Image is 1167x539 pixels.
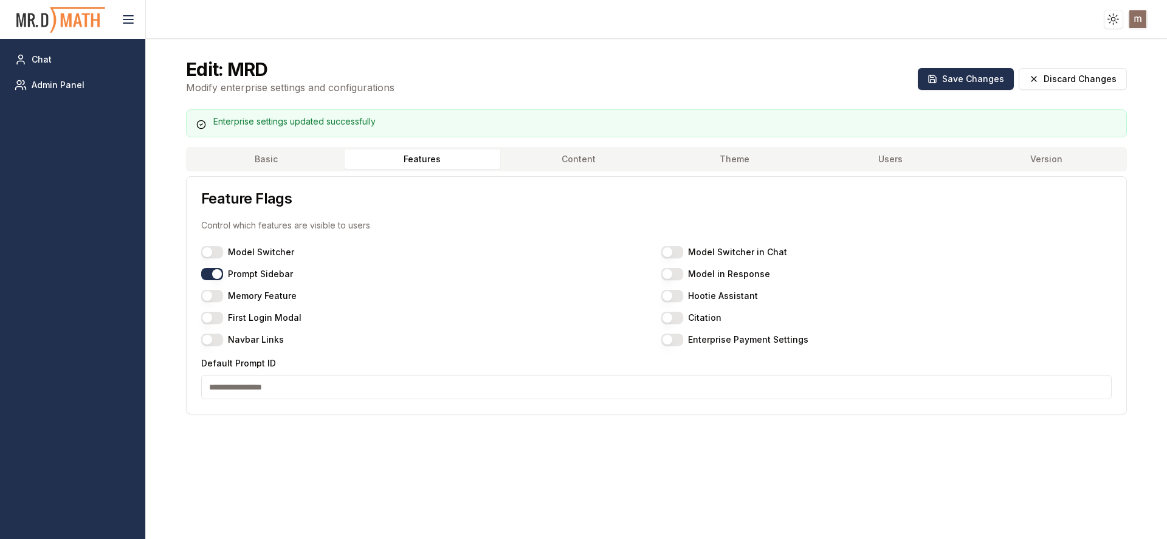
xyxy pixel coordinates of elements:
label: Memory Feature [228,292,297,300]
button: Save Changes [918,68,1014,90]
button: Discard Changes [1019,68,1127,90]
label: Model Switcher in Chat [688,248,787,256]
span: Chat [32,53,52,66]
button: Content [500,149,656,169]
span: Admin Panel [32,79,84,91]
button: Version [968,149,1124,169]
label: Prompt Sidebar [228,270,293,278]
img: PromptOwl [15,4,106,36]
button: Theme [656,149,813,169]
label: First Login Modal [228,314,301,322]
button: Users [813,149,969,169]
a: Chat [10,49,136,70]
h2: Edit: MRD [186,58,394,80]
label: Citation [688,314,721,322]
button: Features [345,149,501,169]
label: Model in Response [688,270,770,278]
p: Modify enterprise settings and configurations [186,80,394,95]
label: Navbar Links [228,335,284,344]
label: Enterprise Payment Settings [688,335,808,344]
img: ACg8ocJF9pzeCqlo4ezUS9X6Xfqcx_FUcdFr9_JrUZCRfvkAGUe5qw=s96-c [1129,10,1147,28]
label: Model Switcher [228,248,294,256]
h3: Feature Flags [201,191,1112,206]
label: Default Prompt ID [201,358,276,368]
div: Enterprise settings updated successfully [196,115,1117,128]
button: Basic [188,149,345,169]
p: Control which features are visible to users [201,219,1112,232]
a: Admin Panel [10,74,136,96]
label: Hootie Assistant [688,292,758,300]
